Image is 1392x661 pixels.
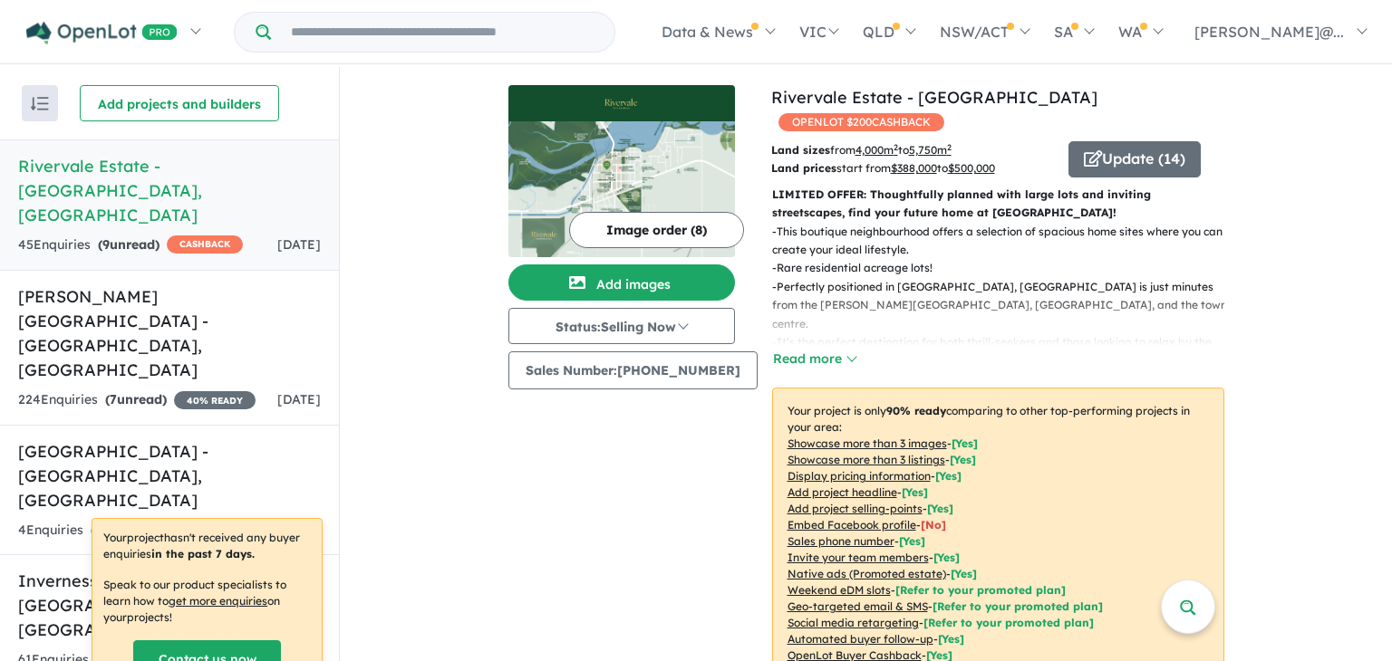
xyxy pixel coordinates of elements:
[772,349,857,369] button: Read more
[772,223,1239,260] p: - This boutique neighbourhood offers a selection of spacious home sites where you can create your...
[277,236,321,253] span: [DATE]
[151,547,255,560] b: in the past 7 days.
[909,143,952,157] u: 5,750 m
[18,569,321,642] h5: Inverness Estate - [GEOGRAPHIC_DATA] , [GEOGRAPHIC_DATA]
[788,469,931,483] u: Display pricing information
[18,389,256,411] div: 224 Enquir ies
[18,520,240,541] div: 4 Enquir ies
[91,522,152,538] strong: ( unread)
[772,259,1239,277] p: - Rare residential acreage lots!
[894,142,898,152] sup: 2
[788,599,928,613] u: Geo-targeted email & SMS
[950,453,976,466] span: [ Yes ]
[771,161,836,175] b: Land prices
[951,567,977,580] span: [Yes]
[1194,23,1344,41] span: [PERSON_NAME]@...
[516,92,728,114] img: Rivervale Estate - Yarrawonga Logo
[788,551,929,564] u: Invite your team members
[788,518,916,532] u: Embed Facebook profile
[18,284,321,382] h5: [PERSON_NAME][GEOGRAPHIC_DATA] - [GEOGRAPHIC_DATA] , [GEOGRAPHIC_DATA]
[933,599,1103,613] span: [Refer to your promoted plan]
[771,87,1097,108] a: Rivervale Estate - [GEOGRAPHIC_DATA]
[778,113,944,131] span: OPENLOT $ 200 CASHBACK
[508,351,758,389] button: Sales Number:[PHONE_NUMBER]
[174,391,256,409] span: 40 % READY
[80,85,279,121] button: Add projects and builders
[935,469,962,483] span: [ Yes ]
[110,391,117,407] span: 7
[788,485,897,499] u: Add project headline
[952,436,978,450] span: [ Yes ]
[902,485,928,499] span: [ Yes ]
[788,502,923,515] u: Add project selling-points
[788,436,947,450] u: Showcase more than 3 images
[895,583,1066,597] span: [Refer to your promoted plan]
[933,551,960,564] span: [ Yes ]
[898,143,952,157] span: to
[948,161,995,175] u: $ 500,000
[102,236,110,253] span: 9
[788,616,919,629] u: Social media retargeting
[947,142,952,152] sup: 2
[167,235,243,254] span: CASHBACK
[788,632,933,646] u: Automated buyer follow-up
[169,594,267,608] u: get more enquiries
[899,534,925,548] span: [ Yes ]
[772,186,1224,223] p: LIMITED OFFER: Thoughtfully planned with large lots and inviting streetscapes, find your future h...
[923,616,1094,629] span: [Refer to your promoted plan]
[508,264,735,301] button: Add images
[771,159,1055,177] p: start from
[938,632,964,646] span: [Yes]
[891,161,937,175] u: $ 388,000
[508,121,735,257] img: Rivervale Estate - Yarrawonga
[788,567,946,580] u: Native ads (Promoted estate)
[18,154,321,227] h5: Rivervale Estate - [GEOGRAPHIC_DATA] , [GEOGRAPHIC_DATA]
[788,534,894,548] u: Sales phone number
[98,236,159,253] strong: ( unread)
[886,404,946,417] b: 90 % ready
[937,161,995,175] span: to
[103,530,311,562] p: Your project hasn't received any buyer enquiries
[105,391,167,407] strong: ( unread)
[772,333,1239,370] p: - It’s the perfect destination for both thrill-seekers and those looking to relax by the water, w...
[569,212,744,248] button: Image order (8)
[277,391,321,407] span: [DATE]
[771,143,830,157] b: Land sizes
[18,439,321,513] h5: [GEOGRAPHIC_DATA] - [GEOGRAPHIC_DATA] , [GEOGRAPHIC_DATA]
[26,22,178,44] img: Openlot PRO Logo White
[855,143,898,157] u: 4,000 m
[18,235,243,256] div: 45 Enquir ies
[788,583,891,597] u: Weekend eDM slots
[771,141,1055,159] p: from
[508,308,735,344] button: Status:Selling Now
[508,85,735,257] a: Rivervale Estate - Yarrawonga LogoRivervale Estate - Yarrawonga
[927,502,953,515] span: [ Yes ]
[921,518,946,532] span: [ No ]
[772,278,1239,333] p: - Perfectly positioned in [GEOGRAPHIC_DATA], [GEOGRAPHIC_DATA] is just minutes from the [PERSON_N...
[103,577,311,626] p: Speak to our product specialists to learn how to on your projects !
[31,97,49,110] img: sort.svg
[1068,141,1201,177] button: Update (14)
[788,453,945,466] u: Showcase more than 3 listings
[275,13,611,52] input: Try estate name, suburb, builder or developer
